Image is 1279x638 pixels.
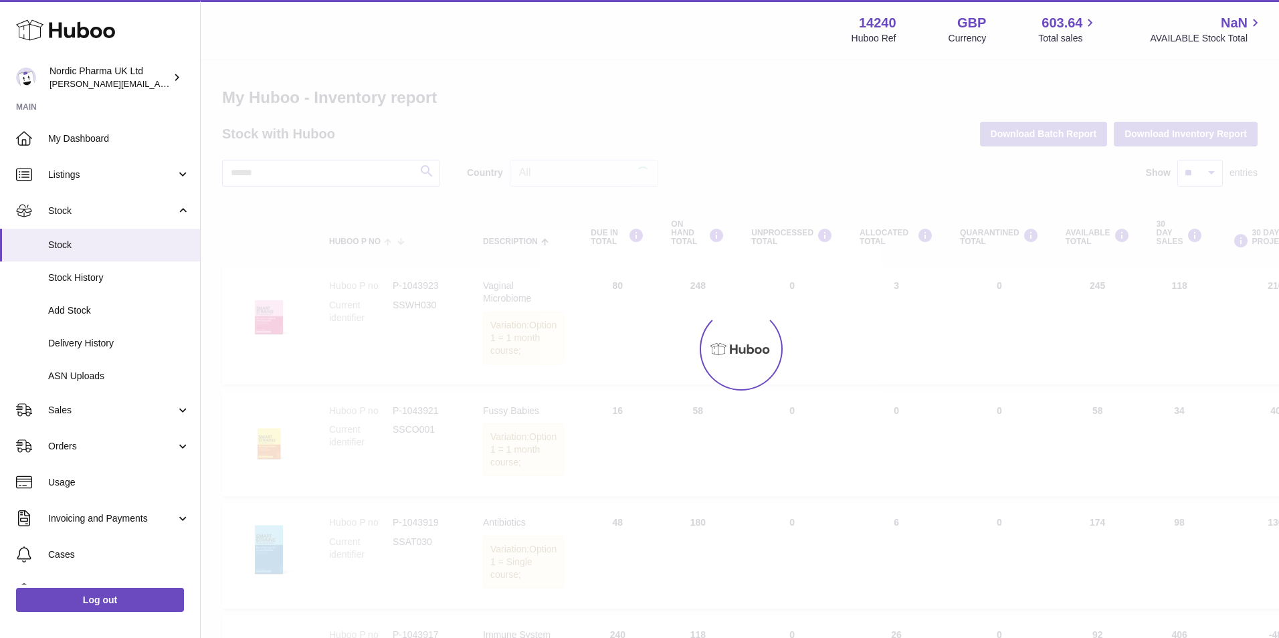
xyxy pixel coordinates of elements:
[48,476,190,489] span: Usage
[48,548,190,561] span: Cases
[1038,32,1098,45] span: Total sales
[48,239,190,251] span: Stock
[1042,14,1082,32] span: 603.64
[48,304,190,317] span: Add Stock
[48,404,176,417] span: Sales
[1150,32,1263,45] span: AVAILABLE Stock Total
[50,65,170,90] div: Nordic Pharma UK Ltd
[48,512,176,525] span: Invoicing and Payments
[48,272,190,284] span: Stock History
[48,440,176,453] span: Orders
[50,78,268,89] span: [PERSON_NAME][EMAIL_ADDRESS][DOMAIN_NAME]
[48,169,176,181] span: Listings
[1150,14,1263,45] a: NaN AVAILABLE Stock Total
[1038,14,1098,45] a: 603.64 Total sales
[48,132,190,145] span: My Dashboard
[1221,14,1248,32] span: NaN
[48,205,176,217] span: Stock
[949,32,987,45] div: Currency
[16,588,184,612] a: Log out
[957,14,986,32] strong: GBP
[852,32,896,45] div: Huboo Ref
[859,14,896,32] strong: 14240
[16,68,36,88] img: joe.plant@parapharmdev.com
[48,370,190,383] span: ASN Uploads
[48,337,190,350] span: Delivery History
